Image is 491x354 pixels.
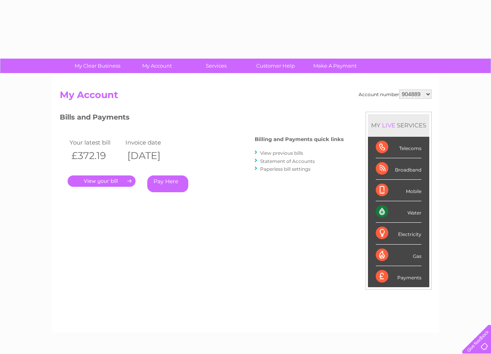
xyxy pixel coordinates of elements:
[380,122,397,129] div: LIVE
[60,112,344,125] h3: Bills and Payments
[260,166,311,172] a: Paperless bill settings
[125,59,189,73] a: My Account
[260,158,315,164] a: Statement of Accounts
[376,158,421,180] div: Broadband
[147,175,188,192] a: Pay Here
[68,137,124,148] td: Your latest bill
[68,175,136,187] a: .
[376,137,421,158] div: Telecoms
[65,59,130,73] a: My Clear Business
[376,245,421,266] div: Gas
[60,89,432,104] h2: My Account
[376,201,421,223] div: Water
[123,148,180,164] th: [DATE]
[359,89,432,99] div: Account number
[376,223,421,244] div: Electricity
[376,180,421,201] div: Mobile
[303,59,367,73] a: Make A Payment
[368,114,429,136] div: MY SERVICES
[68,148,124,164] th: £372.19
[184,59,248,73] a: Services
[260,150,303,156] a: View previous bills
[376,266,421,287] div: Payments
[243,59,308,73] a: Customer Help
[255,136,344,142] h4: Billing and Payments quick links
[123,137,180,148] td: Invoice date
